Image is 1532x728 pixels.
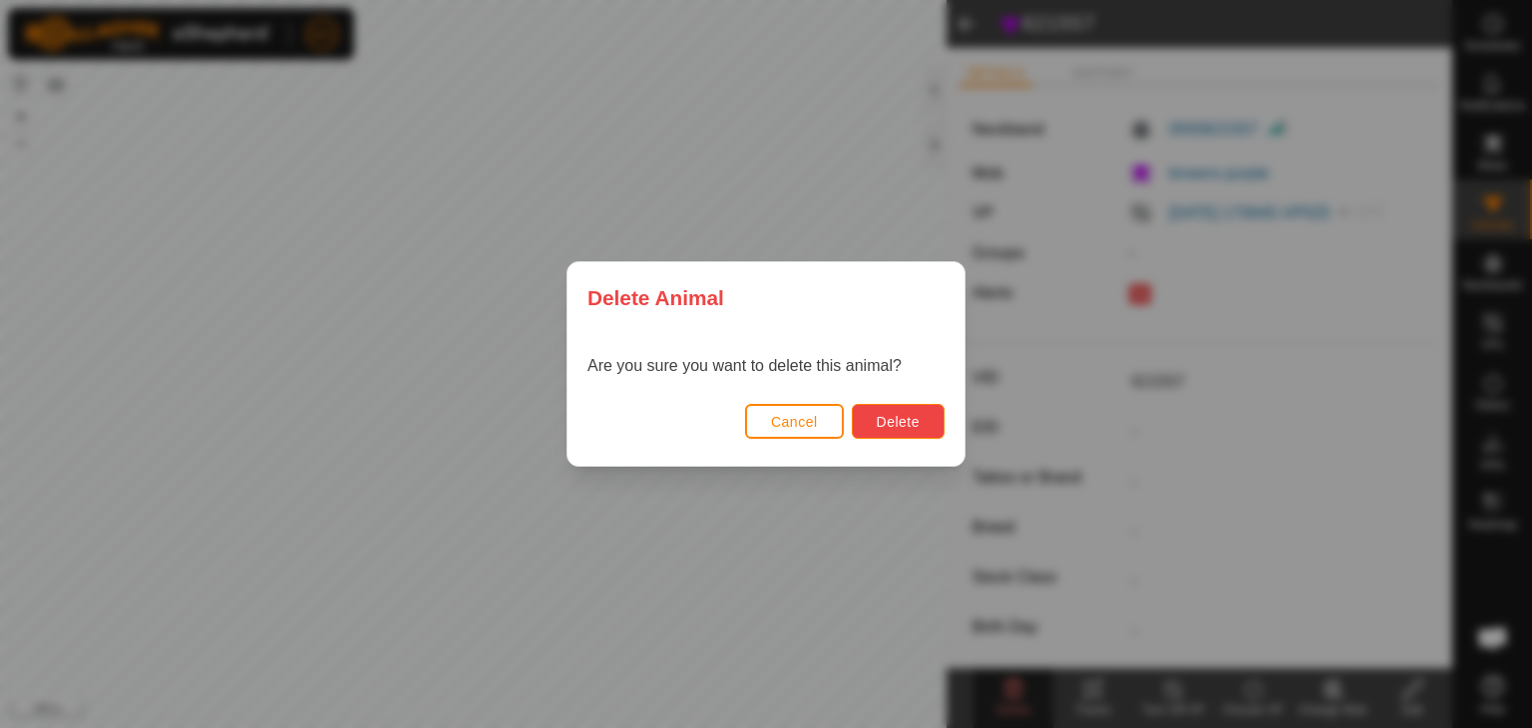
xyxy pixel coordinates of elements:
button: Delete [852,404,945,439]
button: Cancel [745,404,844,439]
span: Delete [877,414,920,430]
span: Are you sure you want to delete this animal? [587,357,902,374]
span: Cancel [771,414,818,430]
div: Delete Animal [568,262,964,333]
